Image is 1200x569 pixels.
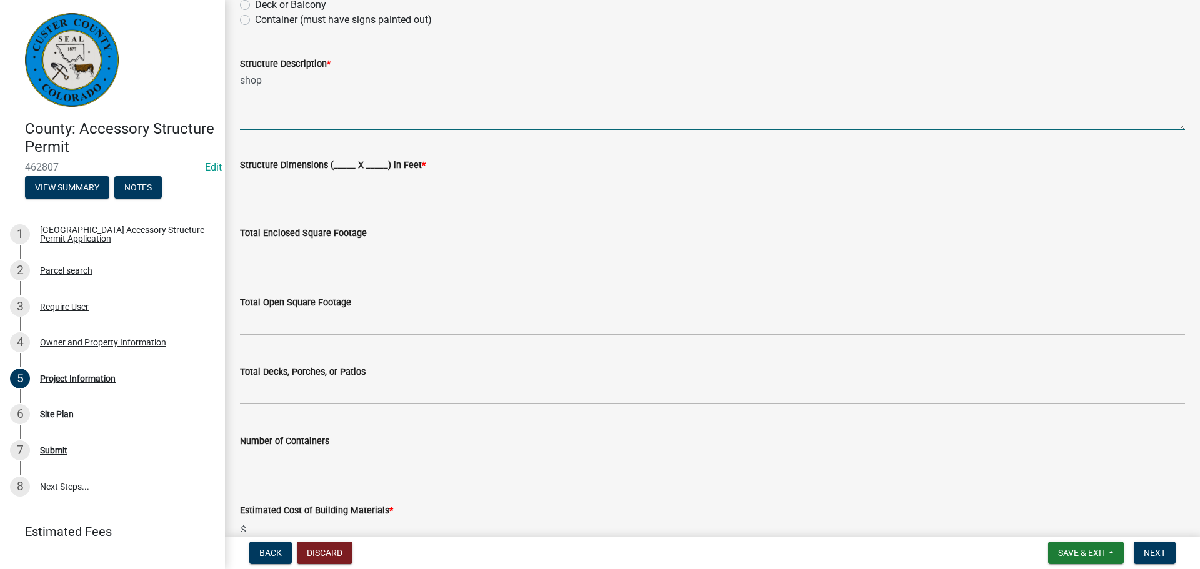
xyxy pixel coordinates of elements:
[249,542,292,564] button: Back
[240,299,351,307] label: Total Open Square Footage
[25,120,215,156] h4: County: Accessory Structure Permit
[255,12,432,27] label: Container (must have signs painted out)
[240,368,366,377] label: Total Decks, Porches, or Patios
[205,161,222,173] a: Edit
[240,507,393,515] label: Estimated Cost of Building Materials
[240,161,426,170] label: Structure Dimensions (_____ X _____) in Feet
[259,548,282,558] span: Back
[40,446,67,455] div: Submit
[297,542,352,564] button: Discard
[114,176,162,199] button: Notes
[40,338,166,347] div: Owner and Property Information
[10,519,205,544] a: Estimated Fees
[10,369,30,388] div: 5
[25,183,109,193] wm-modal-confirm: Summary
[40,302,89,311] div: Require User
[1144,548,1166,558] span: Next
[40,410,74,418] div: Site Plan
[25,13,119,107] img: Custer County, Colorado
[10,260,30,280] div: 2
[10,297,30,317] div: 3
[10,477,30,497] div: 8
[10,224,30,244] div: 1
[240,60,331,69] label: Structure Description
[40,225,205,243] div: [GEOGRAPHIC_DATA] Accessory Structure Permit Application
[1134,542,1176,564] button: Next
[40,374,116,383] div: Project Information
[240,229,367,238] label: Total Enclosed Square Footage
[1048,542,1124,564] button: Save & Exit
[1058,548,1106,558] span: Save & Exit
[25,176,109,199] button: View Summary
[10,404,30,424] div: 6
[240,437,329,446] label: Number of Containers
[10,332,30,352] div: 4
[40,266,92,275] div: Parcel search
[10,440,30,460] div: 7
[240,518,247,543] span: $
[25,161,200,173] span: 462807
[114,183,162,193] wm-modal-confirm: Notes
[205,161,222,173] wm-modal-confirm: Edit Application Number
